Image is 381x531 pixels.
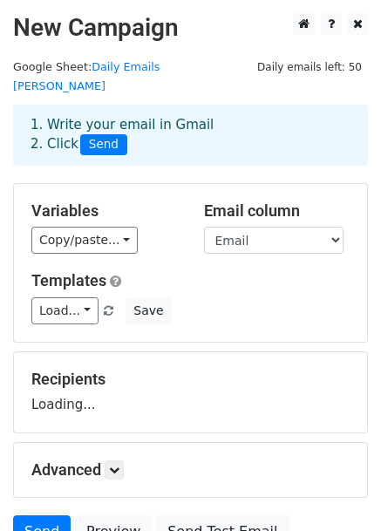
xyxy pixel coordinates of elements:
[126,297,171,324] button: Save
[31,227,138,254] a: Copy/paste...
[31,370,350,415] div: Loading...
[31,370,350,389] h5: Recipients
[13,13,368,43] h2: New Campaign
[31,460,350,480] h5: Advanced
[31,297,99,324] a: Load...
[80,134,127,155] span: Send
[31,201,178,221] h5: Variables
[13,60,160,93] small: Google Sheet:
[251,58,368,77] span: Daily emails left: 50
[204,201,350,221] h5: Email column
[251,60,368,73] a: Daily emails left: 50
[13,60,160,93] a: Daily Emails [PERSON_NAME]
[17,115,364,155] div: 1. Write your email in Gmail 2. Click
[31,271,106,289] a: Templates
